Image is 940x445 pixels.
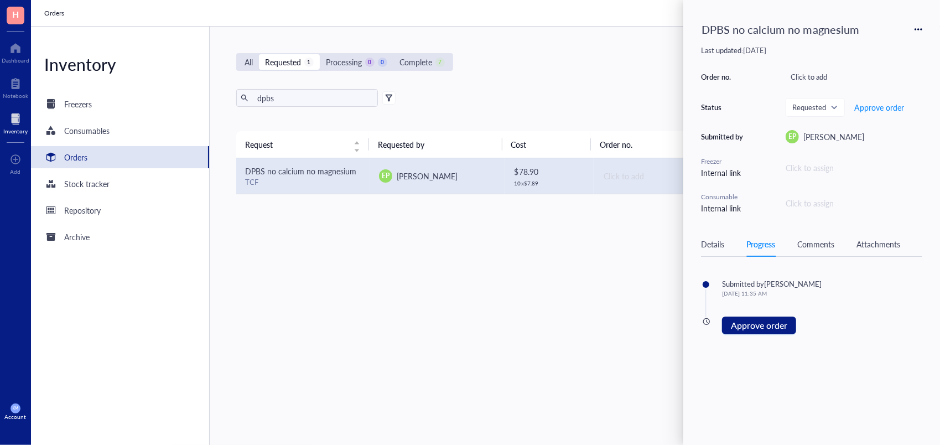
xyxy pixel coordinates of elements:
div: Consumable [701,192,745,202]
div: 10 x $ 7.89 [515,180,585,187]
div: Click to add [604,170,719,182]
a: Freezers [31,93,209,115]
td: Click to add [594,158,728,194]
div: Internal link [701,167,745,179]
input: Find orders in table [253,90,373,106]
span: Approve order [854,103,904,112]
div: Click to add [786,69,922,85]
div: Repository [64,204,101,216]
span: [PERSON_NAME] [803,131,864,142]
div: Notebook [3,92,28,99]
div: TCF [245,177,361,187]
div: Submitted by [701,132,745,142]
div: Dashboard [2,57,29,64]
div: $ 78.90 [515,165,585,178]
div: Click to assign [786,162,922,174]
a: Repository [31,199,209,221]
div: 0 [365,58,375,67]
span: H [12,7,19,21]
button: Approve order [854,99,905,116]
span: [PERSON_NAME] [397,170,458,182]
div: 1 [304,58,314,67]
div: Submitted [722,279,756,289]
span: DPBS no calcium no magnesium [245,165,356,177]
div: Order no. [701,72,745,82]
div: Click to assign [786,197,834,209]
a: Notebook [3,75,28,99]
div: Progress [746,238,775,250]
th: Requested by [369,131,502,158]
th: Request [236,131,369,158]
a: Dashboard [2,39,29,64]
span: Approve order [731,318,787,332]
span: KM [13,406,18,411]
div: Freezer [701,157,745,167]
div: Internal link [701,202,745,214]
div: Add [11,168,21,175]
div: All [245,56,253,68]
div: Orders [64,151,87,163]
div: Complete [399,56,432,68]
div: Stock tracker [64,178,110,190]
div: Consumables [64,125,110,137]
div: Account [5,413,27,420]
a: Orders [44,8,66,19]
div: Inventory [3,128,28,134]
span: EP [788,132,796,142]
div: 0 [378,58,387,67]
div: DPBS no calcium no magnesium [697,18,864,41]
div: by [PERSON_NAME] [756,279,822,289]
span: Request [245,138,347,151]
a: Archive [31,226,209,248]
button: Approve order [722,317,796,334]
div: Inventory [31,53,209,75]
div: Freezers [64,98,92,110]
a: Consumables [31,120,209,142]
div: Details [701,238,724,250]
th: Cost [502,131,591,158]
a: Orders [31,146,209,168]
div: [DATE] 11:35 AM [722,290,822,297]
th: Order no. [591,131,724,158]
a: Inventory [3,110,28,134]
div: Comments [797,238,834,250]
div: Archive [64,231,90,243]
div: Requested [265,56,301,68]
span: Requested [792,102,836,112]
div: Processing [326,56,362,68]
div: 7 [435,58,445,67]
div: Last updated: [DATE] [701,45,922,55]
div: Status [701,102,745,112]
div: segmented control [236,53,453,71]
a: Stock tracker [31,173,209,195]
div: Attachments [856,238,900,250]
span: EP [382,171,389,181]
